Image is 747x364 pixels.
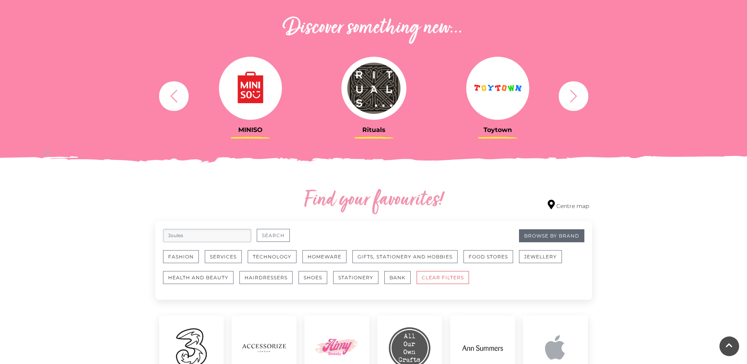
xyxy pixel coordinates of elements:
button: Stationery [333,271,378,284]
a: Gifts, Stationery and Hobbies [352,250,463,271]
h3: Rituals [318,126,430,134]
a: Rituals [318,57,430,134]
a: Food Stores [463,250,519,271]
a: MINISO [195,57,306,134]
a: Health and Beauty [163,271,239,292]
button: Food Stores [463,250,513,263]
h2: Discover something new... [155,16,592,41]
button: Bank [384,271,411,284]
button: Shoes [298,271,327,284]
button: Homeware [302,250,347,263]
h3: MINISO [195,126,306,134]
a: Services [205,250,248,271]
a: Hairdressers [239,271,298,292]
a: Homeware [302,250,352,271]
input: Search for retailers [163,229,251,242]
a: Bank [384,271,417,292]
a: Browse By Brand [519,229,584,242]
a: Technology [248,250,302,271]
button: Services [205,250,242,263]
button: Gifts, Stationery and Hobbies [352,250,458,263]
button: Fashion [163,250,199,263]
button: Technology [248,250,297,263]
a: Fashion [163,250,205,271]
a: Centre map [548,200,589,210]
a: Shoes [298,271,333,292]
a: Stationery [333,271,384,292]
a: Toytown [442,57,554,134]
button: Search [257,229,290,242]
button: CLEAR FILTERS [417,271,469,284]
a: Jewellery [519,250,568,271]
h3: Toytown [442,126,554,134]
button: Health and Beauty [163,271,234,284]
a: CLEAR FILTERS [417,271,475,292]
button: Hairdressers [239,271,293,284]
button: Jewellery [519,250,562,263]
h2: Find your favourites! [230,188,517,213]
